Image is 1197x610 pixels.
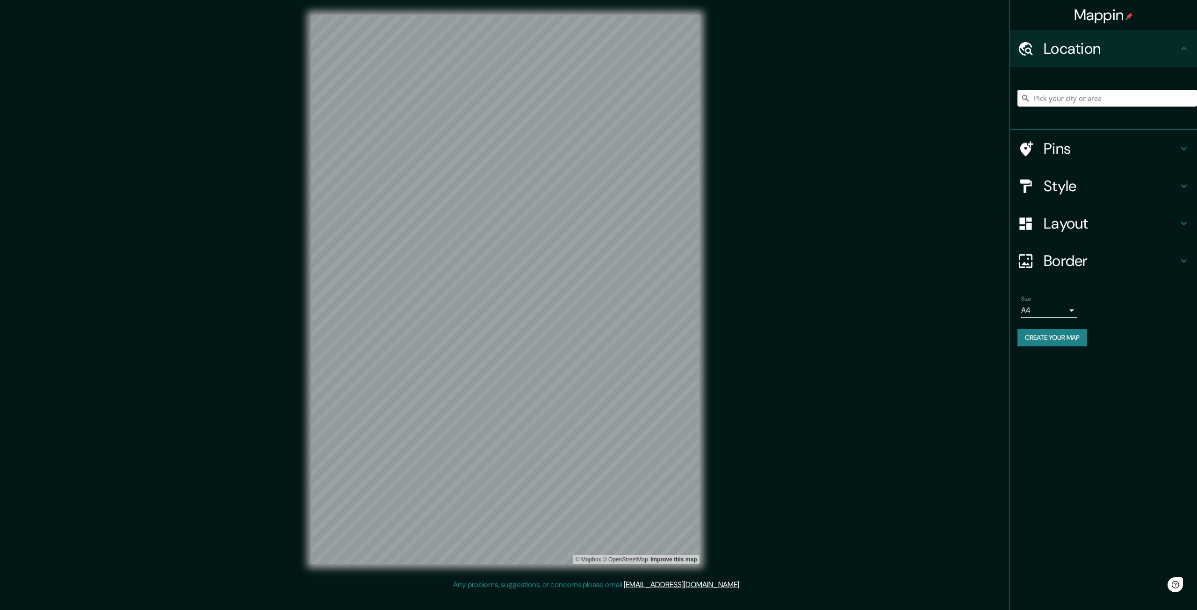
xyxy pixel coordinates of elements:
div: Pins [1010,130,1197,167]
div: Location [1010,30,1197,67]
a: OpenStreetMap [603,556,648,563]
h4: Mappin [1074,6,1133,24]
div: . [741,579,742,590]
canvas: Map [311,15,699,564]
div: Border [1010,242,1197,280]
input: Pick your city or area [1017,90,1197,107]
a: Mapbox [576,556,601,563]
label: Size [1021,295,1031,303]
img: pin-icon.png [1125,13,1133,20]
h4: Layout [1044,214,1178,233]
h4: Style [1044,177,1178,195]
iframe: Help widget launcher [1114,574,1187,600]
button: Create your map [1017,329,1087,346]
div: Layout [1010,205,1197,242]
a: Map feedback [650,556,697,563]
div: A4 [1021,303,1077,318]
div: Style [1010,167,1197,205]
a: [EMAIL_ADDRESS][DOMAIN_NAME] [624,580,739,589]
div: . [742,579,744,590]
h4: Border [1044,251,1178,270]
h4: Location [1044,39,1178,58]
p: Any problems, suggestions, or concerns please email . [453,579,741,590]
h4: Pins [1044,139,1178,158]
